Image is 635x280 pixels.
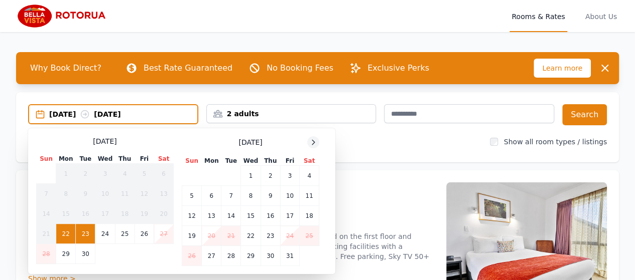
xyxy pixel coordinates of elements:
td: 1 [241,166,261,186]
td: 7 [221,186,241,206]
td: 19 [135,204,154,224]
td: 25 [115,224,135,244]
td: 6 [202,186,221,206]
div: [DATE] [DATE] [49,109,197,119]
td: 17 [95,204,115,224]
td: 10 [280,186,299,206]
td: 11 [115,184,135,204]
td: 31 [280,246,299,266]
td: 4 [300,166,319,186]
td: 15 [56,204,76,224]
td: 23 [261,226,280,246]
td: 28 [37,244,56,264]
td: 23 [76,224,95,244]
span: [DATE] [238,137,262,147]
th: Thu [115,154,135,164]
p: Best Rate Guaranteed [144,62,232,74]
td: 21 [221,226,241,246]
td: 6 [154,164,174,184]
th: Wed [95,154,115,164]
th: Mon [56,154,76,164]
th: Tue [221,156,241,166]
th: Fri [135,154,154,164]
td: 28 [221,246,241,266]
td: 5 [182,186,202,206]
td: 18 [115,204,135,224]
span: [DATE] [93,136,116,146]
td: 14 [37,204,56,224]
td: 22 [241,226,261,246]
td: 5 [135,164,154,184]
th: Thu [261,156,280,166]
td: 8 [56,184,76,204]
td: 3 [280,166,299,186]
td: 29 [241,246,261,266]
td: 2 [76,164,95,184]
td: 7 [37,184,56,204]
span: Why Book Direct? [22,58,109,78]
td: 3 [95,164,115,184]
td: 24 [280,226,299,246]
td: 24 [95,224,115,244]
td: 16 [76,204,95,224]
td: 15 [241,206,261,226]
th: Sat [300,156,319,166]
th: Sun [182,156,202,166]
td: 30 [76,244,95,264]
td: 18 [300,206,319,226]
td: 29 [56,244,76,264]
td: 27 [202,246,221,266]
td: 17 [280,206,299,226]
td: 12 [182,206,202,226]
td: 26 [135,224,154,244]
th: Wed [241,156,261,166]
td: 12 [135,184,154,204]
td: 26 [182,246,202,266]
td: 13 [202,206,221,226]
td: 14 [221,206,241,226]
td: 16 [261,206,280,226]
td: 30 [261,246,280,266]
th: Tue [76,154,95,164]
td: 27 [154,224,174,244]
td: 25 [300,226,319,246]
th: Sat [154,154,174,164]
p: Exclusive Perks [367,62,429,74]
td: 9 [76,184,95,204]
td: 1 [56,164,76,184]
div: 2 adults [207,109,376,119]
span: Learn more [534,59,591,78]
td: 21 [37,224,56,244]
td: 13 [154,184,174,204]
td: 20 [202,226,221,246]
th: Fri [280,156,299,166]
td: 9 [261,186,280,206]
th: Sun [37,154,56,164]
td: 22 [56,224,76,244]
label: Show all room types / listings [504,138,607,146]
th: Mon [202,156,221,166]
p: No Booking Fees [267,62,333,74]
td: 20 [154,204,174,224]
td: 11 [300,186,319,206]
td: 2 [261,166,280,186]
td: 19 [182,226,202,246]
td: 10 [95,184,115,204]
td: 8 [241,186,261,206]
button: Search [562,104,607,125]
td: 4 [115,164,135,184]
img: Bella Vista Rotorua [16,4,113,28]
